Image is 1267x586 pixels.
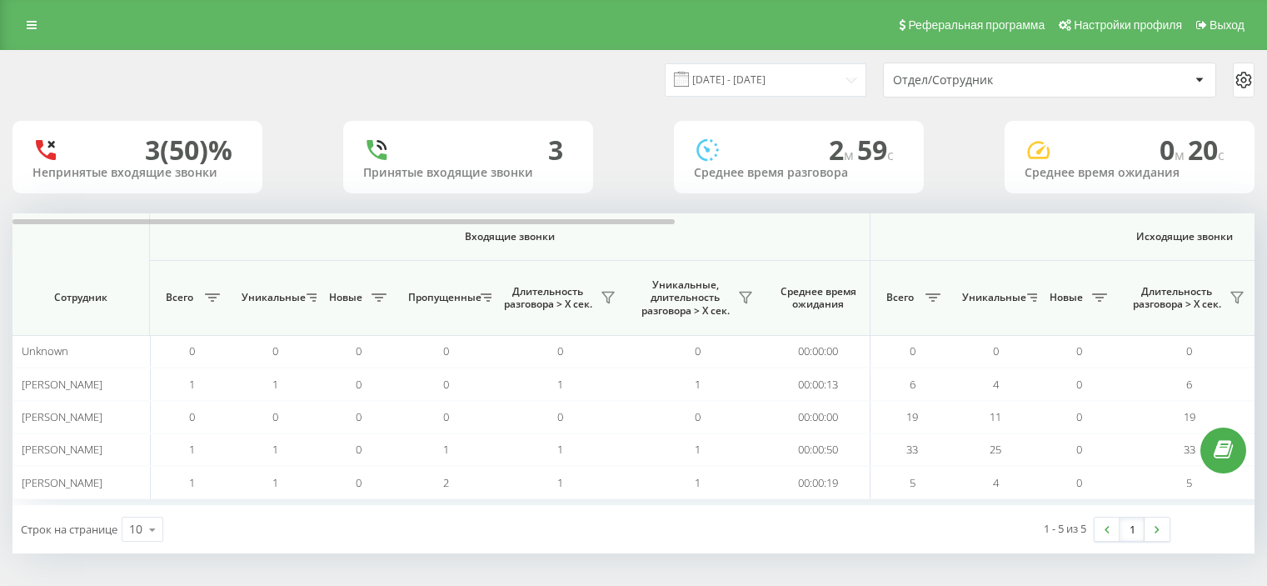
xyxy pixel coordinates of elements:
span: 1 [695,442,701,457]
span: 1 [557,377,563,392]
span: 19 [1184,409,1195,424]
div: 3 (50)% [145,134,232,166]
span: Настройки профиля [1074,18,1182,32]
span: 0 [272,409,278,424]
td: 00:00:50 [766,433,870,466]
span: Выход [1210,18,1245,32]
span: 0 [189,343,195,358]
span: 5 [1186,475,1192,490]
span: Unknown [22,343,68,358]
span: Новые [1045,291,1087,304]
span: 33 [1184,442,1195,457]
span: 6 [1186,377,1192,392]
span: 0 [557,343,563,358]
span: Входящие звонки [193,230,826,243]
div: Принятые входящие звонки [363,166,573,180]
span: 0 [356,377,362,392]
span: Среднее время ожидания [779,285,857,311]
div: 3 [548,134,563,166]
span: 0 [1076,475,1082,490]
div: 1 - 5 из 5 [1044,520,1086,537]
div: Среднее время ожидания [1025,166,1235,180]
span: 19 [906,409,918,424]
span: 0 [1076,409,1082,424]
span: Всего [158,291,200,304]
span: 0 [356,442,362,457]
span: 33 [906,442,918,457]
td: 00:00:13 [766,368,870,400]
span: 0 [1076,442,1082,457]
span: 1 [189,442,195,457]
span: 0 [272,343,278,358]
span: 0 [443,409,449,424]
span: 0 [443,343,449,358]
span: Строк на странице [21,522,117,537]
span: c [887,146,894,164]
span: [PERSON_NAME] [22,409,102,424]
span: Всего [879,291,920,304]
span: 25 [990,442,1001,457]
span: 0 [1076,343,1082,358]
span: 4 [993,377,999,392]
span: Уникальные [962,291,1022,304]
span: c [1218,146,1225,164]
span: 5 [910,475,915,490]
span: 1 [189,377,195,392]
span: м [844,146,857,164]
span: Сотрудник [27,291,135,304]
span: 11 [990,409,1001,424]
span: 1 [557,475,563,490]
span: Новые [325,291,367,304]
span: 0 [356,475,362,490]
span: 1 [272,442,278,457]
span: 0 [189,409,195,424]
span: Длительность разговора > Х сек. [500,285,596,311]
span: 0 [993,343,999,358]
span: 1 [189,475,195,490]
span: Уникальные, длительность разговора > Х сек. [637,278,733,318]
span: 0 [356,409,362,424]
span: 2 [443,475,449,490]
span: 0 [695,409,701,424]
div: Непринятые входящие звонки [32,166,242,180]
div: Отдел/Сотрудник [893,73,1092,88]
span: 0 [910,343,915,358]
span: 59 [857,132,894,168]
span: 6 [910,377,915,392]
td: 00:00:00 [766,335,870,368]
span: 1 [695,377,701,392]
span: [PERSON_NAME] [22,475,102,490]
span: Реферальная программа [908,18,1045,32]
span: 1 [272,377,278,392]
span: 0 [557,409,563,424]
span: [PERSON_NAME] [22,377,102,392]
span: [PERSON_NAME] [22,442,102,457]
span: 1 [557,442,563,457]
span: 4 [993,475,999,490]
span: 0 [695,343,701,358]
td: 00:00:19 [766,466,870,498]
span: 1 [272,475,278,490]
a: 1 [1120,518,1145,541]
td: 00:00:00 [766,401,870,433]
span: м [1175,146,1188,164]
span: 2 [829,132,857,168]
span: 0 [356,343,362,358]
span: 0 [1160,132,1188,168]
span: 1 [443,442,449,457]
span: 0 [443,377,449,392]
div: 10 [129,521,142,538]
span: 0 [1076,377,1082,392]
span: 0 [1186,343,1192,358]
span: Уникальные [242,291,302,304]
span: Длительность разговора > Х сек. [1129,285,1225,311]
span: 1 [695,475,701,490]
span: 20 [1188,132,1225,168]
span: Пропущенные [408,291,476,304]
div: Среднее время разговора [694,166,904,180]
